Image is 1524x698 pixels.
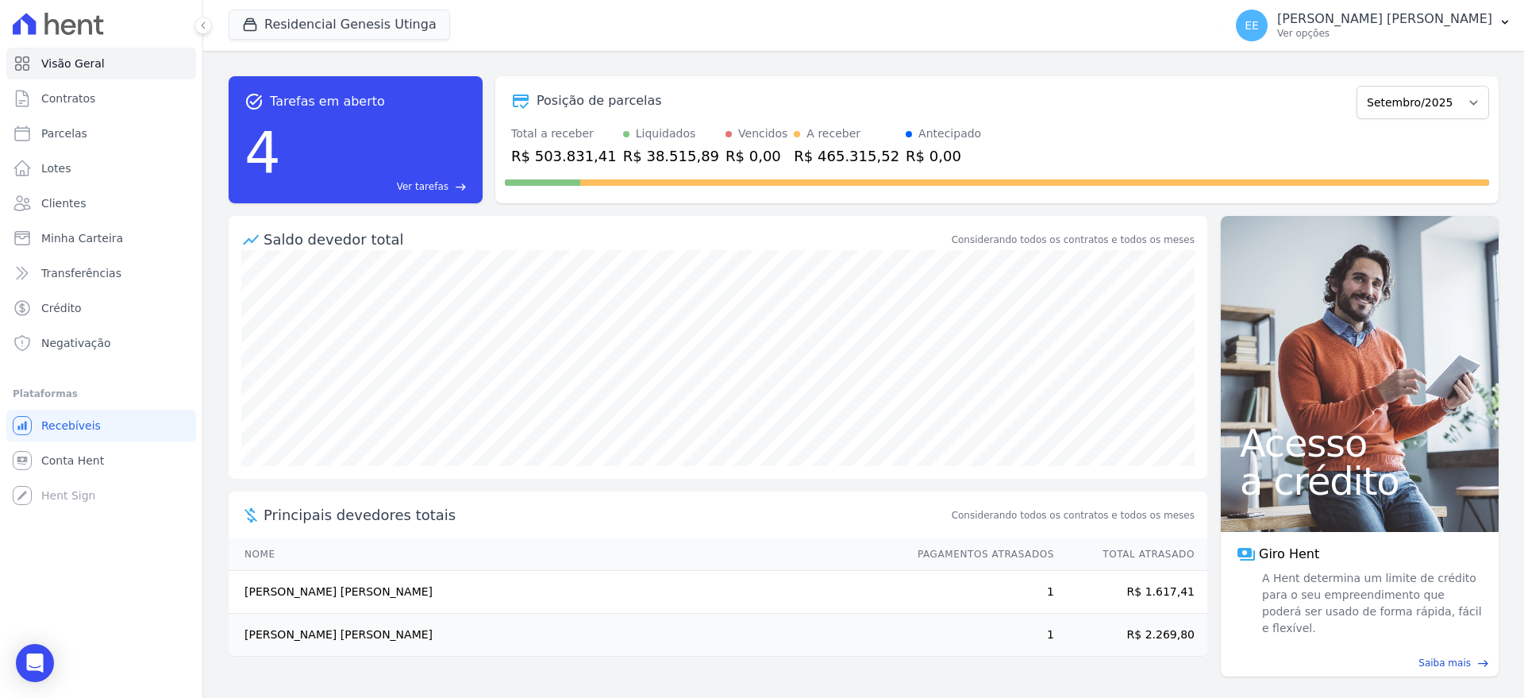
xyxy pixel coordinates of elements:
[1418,656,1471,670] span: Saiba mais
[6,445,196,476] a: Conta Hent
[6,118,196,149] a: Parcelas
[6,410,196,442] a: Recebíveis
[1230,656,1489,670] a: Saiba mais east
[41,453,104,469] span: Conta Hent
[229,538,902,571] th: Nome
[1240,424,1480,462] span: Acesso
[1477,658,1489,669] span: east
[41,160,71,176] span: Lotes
[41,335,111,351] span: Negativação
[1240,462,1480,500] span: a crédito
[6,327,196,359] a: Negativação
[264,504,949,526] span: Principais devedores totais
[537,91,662,110] div: Posição de parcelas
[1055,614,1207,657] td: R$ 2.269,80
[906,145,981,167] div: R$ 0,00
[6,222,196,254] a: Minha Carteira
[952,508,1195,523] span: Considerando todos os contratos e todos os meses
[1259,545,1319,564] span: Giro Hent
[41,418,101,434] span: Recebíveis
[623,145,719,167] div: R$ 38.515,89
[725,145,787,167] div: R$ 0,00
[6,292,196,324] a: Crédito
[287,179,467,194] a: Ver tarefas east
[229,614,902,657] td: [PERSON_NAME] [PERSON_NAME]
[511,145,617,167] div: R$ 503.831,41
[397,179,448,194] span: Ver tarefas
[1277,11,1492,27] p: [PERSON_NAME] [PERSON_NAME]
[1055,571,1207,614] td: R$ 1.617,41
[13,384,190,403] div: Plataformas
[952,233,1195,247] div: Considerando todos os contratos e todos os meses
[738,125,787,142] div: Vencidos
[6,187,196,219] a: Clientes
[1223,3,1524,48] button: EE [PERSON_NAME] [PERSON_NAME] Ver opções
[41,195,86,211] span: Clientes
[41,91,95,106] span: Contratos
[6,48,196,79] a: Visão Geral
[244,111,281,194] div: 4
[794,145,899,167] div: R$ 465.315,52
[264,229,949,250] div: Saldo devedor total
[229,571,902,614] td: [PERSON_NAME] [PERSON_NAME]
[6,257,196,289] a: Transferências
[1259,570,1483,637] span: A Hent determina um limite de crédito para o seu empreendimento que poderá ser usado de forma ráp...
[902,538,1055,571] th: Pagamentos Atrasados
[1245,20,1259,31] span: EE
[6,152,196,184] a: Lotes
[41,230,123,246] span: Minha Carteira
[244,92,264,111] span: task_alt
[806,125,860,142] div: A receber
[455,181,467,193] span: east
[902,614,1055,657] td: 1
[41,56,105,71] span: Visão Geral
[6,83,196,114] a: Contratos
[41,125,87,141] span: Parcelas
[636,125,696,142] div: Liquidados
[229,10,450,40] button: Residencial Genesis Utinga
[1277,27,1492,40] p: Ver opções
[16,644,54,682] div: Open Intercom Messenger
[41,300,82,316] span: Crédito
[511,125,617,142] div: Total a receber
[270,92,385,111] span: Tarefas em aberto
[1055,538,1207,571] th: Total Atrasado
[902,571,1055,614] td: 1
[41,265,121,281] span: Transferências
[918,125,981,142] div: Antecipado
